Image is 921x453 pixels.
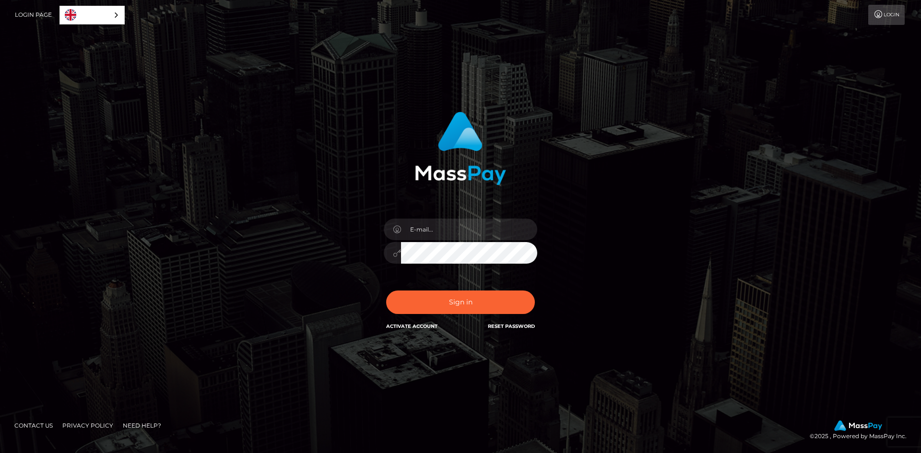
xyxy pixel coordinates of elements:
a: Privacy Policy [59,418,117,433]
a: Reset Password [488,323,535,329]
button: Sign in [386,290,535,314]
img: MassPay [834,420,882,431]
img: MassPay Login [415,112,506,185]
a: Login Page [15,5,52,25]
a: Login [868,5,905,25]
input: E-mail... [401,219,537,240]
aside: Language selected: English [59,6,125,24]
a: Need Help? [119,418,165,433]
div: © 2025 , Powered by MassPay Inc. [810,420,914,441]
div: Language [59,6,125,24]
a: Contact Us [11,418,57,433]
a: English [60,6,124,24]
a: Activate Account [386,323,437,329]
